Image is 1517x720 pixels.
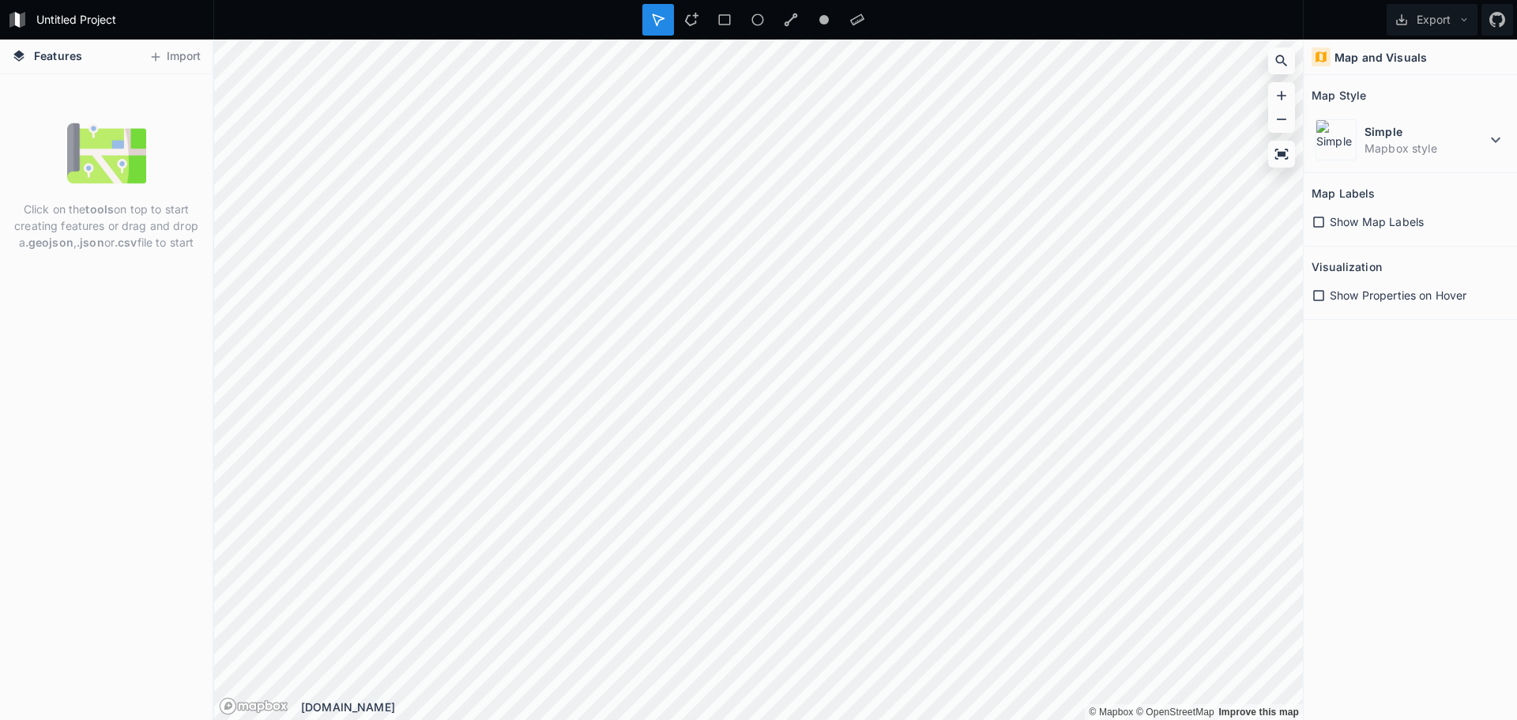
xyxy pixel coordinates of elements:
[77,236,104,249] strong: .json
[1218,707,1299,718] a: Map feedback
[12,201,201,251] p: Click on the on top to start creating features or drag and drop a , or file to start
[1330,287,1466,303] span: Show Properties on Hover
[1312,83,1366,107] h2: Map Style
[1312,254,1382,279] h2: Visualization
[301,699,1303,715] div: [DOMAIN_NAME]
[1330,213,1424,230] span: Show Map Labels
[1316,119,1357,160] img: Simple
[141,44,209,70] button: Import
[1089,707,1133,718] a: Mapbox
[219,697,288,715] a: Mapbox logo
[67,114,146,193] img: empty
[115,236,137,249] strong: .csv
[1365,140,1486,156] dd: Mapbox style
[1136,707,1214,718] a: OpenStreetMap
[25,236,73,249] strong: .geojson
[34,47,82,64] span: Features
[1365,123,1486,140] dt: Simple
[1387,4,1477,36] button: Export
[1334,49,1427,66] h4: Map and Visuals
[85,202,114,216] strong: tools
[1312,181,1375,205] h2: Map Labels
